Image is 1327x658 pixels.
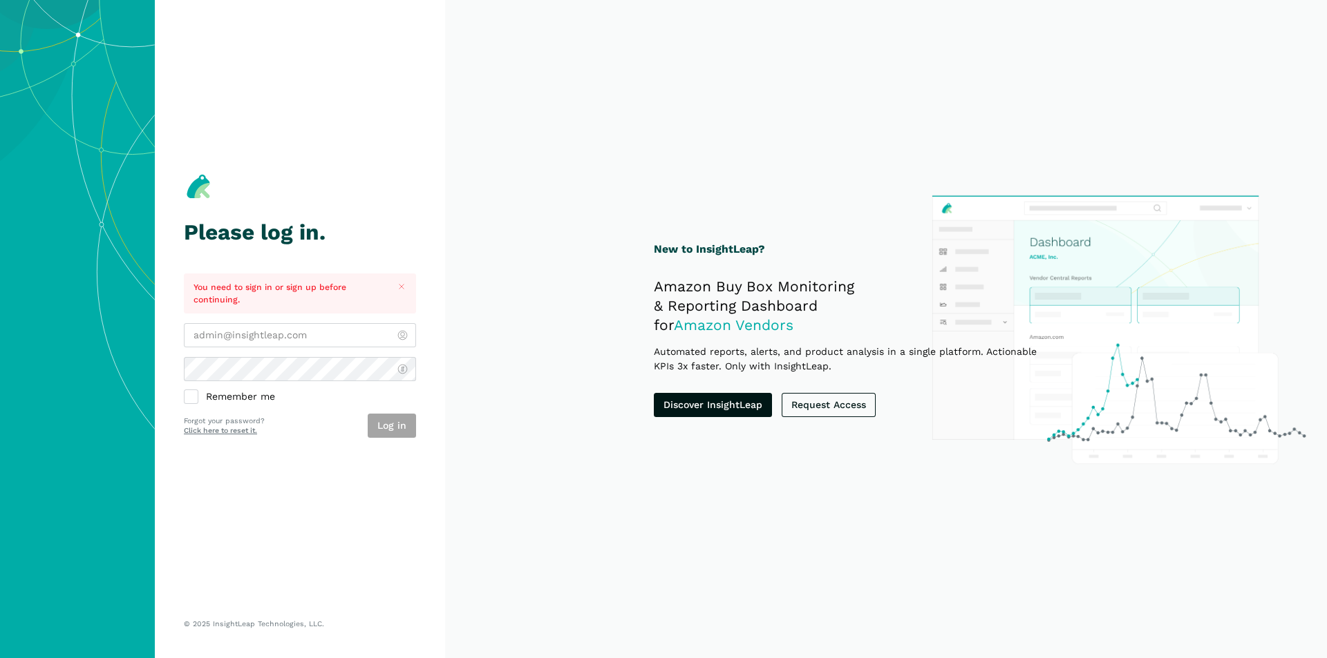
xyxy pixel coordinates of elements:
[782,393,876,417] a: Request Access
[674,316,793,333] span: Amazon Vendors
[654,277,1058,335] h2: Amazon Buy Box Monitoring & Reporting Dashboard for
[184,619,416,629] p: © 2025 InsightLeap Technologies, LLC.
[184,323,416,347] input: admin@insightleap.com
[184,220,416,244] h1: Please log in.
[654,345,1058,374] p: Automated reports, alerts, and product analysis in a single platform. Actionable KPIs 3x faster. ...
[393,278,411,296] button: Close
[654,393,772,417] a: Discover InsightLeap
[184,391,416,404] label: Remember me
[654,241,1058,258] h1: New to InsightLeap?
[184,426,257,435] a: Click here to reset it.
[925,188,1312,470] img: InsightLeap Product
[194,281,384,307] p: You need to sign in or sign up before continuing.
[184,416,265,427] p: Forgot your password?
